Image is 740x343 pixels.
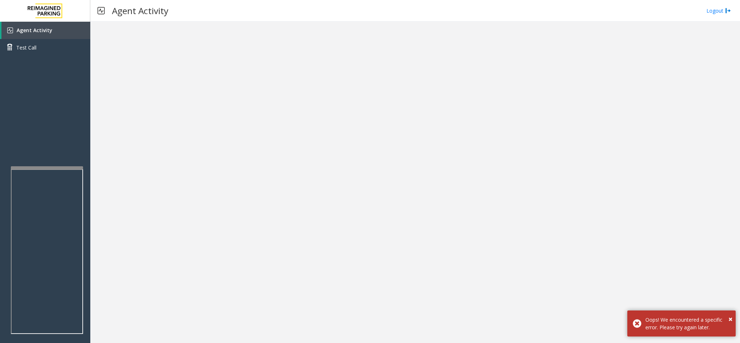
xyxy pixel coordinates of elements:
img: logout [725,7,731,14]
span: × [728,314,732,324]
h3: Agent Activity [108,2,172,20]
a: Agent Activity [1,22,90,39]
img: pageIcon [98,2,105,20]
div: Oops! We encountered a specific error. Please try again later. [645,316,730,331]
a: Logout [706,7,731,14]
button: Close [728,314,732,325]
span: Test Call [16,44,36,51]
img: 'icon' [7,27,13,33]
span: Agent Activity [17,27,52,34]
